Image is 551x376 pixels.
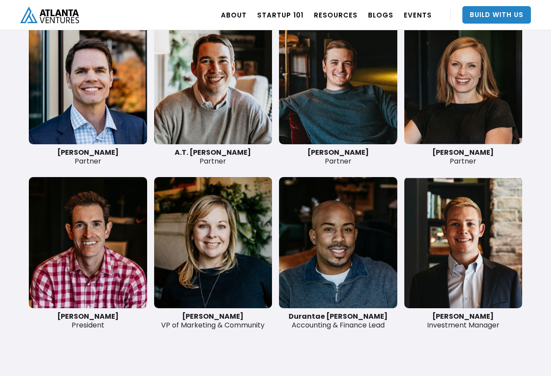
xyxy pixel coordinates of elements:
[289,311,388,321] strong: Durantae [PERSON_NAME]
[57,311,119,321] strong: [PERSON_NAME]
[404,312,523,330] div: Investment Manager
[154,312,272,330] div: VP of Marketing & Community
[257,3,303,27] a: Startup 101
[221,3,247,27] a: ABOUT
[154,148,272,166] div: Partner
[29,312,147,330] div: President
[462,6,531,24] a: Build With Us
[279,312,397,330] div: Accounting & Finance Lead
[182,311,244,321] strong: [PERSON_NAME]
[57,147,119,157] strong: [PERSON_NAME]
[432,147,494,157] strong: [PERSON_NAME]
[175,147,251,157] strong: A.T. [PERSON_NAME]
[404,148,523,166] div: Partner
[404,3,432,27] a: EVENTS
[279,148,397,166] div: Partner
[29,148,147,166] div: Partner
[307,147,369,157] strong: [PERSON_NAME]
[368,3,393,27] a: BLOGS
[314,3,358,27] a: RESOURCES
[432,311,494,321] strong: [PERSON_NAME]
